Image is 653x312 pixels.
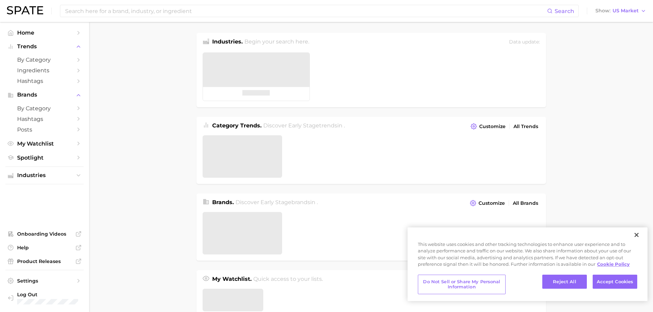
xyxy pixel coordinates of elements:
a: Hashtags [5,76,84,86]
button: Close [629,227,644,242]
span: All Trends [513,124,538,129]
a: My Watchlist [5,138,84,149]
span: Category Trends . [212,122,262,129]
div: Cookie banner [408,227,648,301]
button: Customize [468,198,506,208]
img: SPATE [7,6,43,14]
div: Privacy [408,227,648,301]
button: Reject All [542,275,587,289]
div: This website uses cookies and other tracking technologies to enhance user experience and to analy... [408,241,648,271]
a: Ingredients [5,65,84,76]
button: Accept Cookies [593,275,637,289]
span: Hashtags [17,78,72,84]
a: Posts [5,124,84,135]
span: Log Out [17,291,80,298]
span: Help [17,245,72,251]
button: ShowUS Market [594,7,648,15]
span: by Category [17,57,72,63]
a: Spotlight [5,152,84,163]
span: Show [595,9,610,13]
span: Home [17,29,72,36]
div: Data update: [509,38,540,47]
a: Onboarding Videos [5,229,84,239]
span: Posts [17,126,72,133]
span: Settings [17,278,72,284]
span: Brands [17,92,72,98]
span: Ingredients [17,67,72,74]
button: Trends [5,41,84,52]
span: Customize [479,200,505,206]
h2: Quick access to your lists. [253,275,323,285]
span: US Market [613,9,639,13]
a: Product Releases [5,256,84,266]
input: Search here for a brand, industry, or ingredient [64,5,547,17]
span: All Brands [513,200,538,206]
button: Customize [469,122,507,131]
span: Spotlight [17,154,72,161]
a: More information about your privacy, opens in a new tab [597,261,630,267]
span: Onboarding Videos [17,231,72,237]
h1: My Watchlist. [212,275,252,285]
a: Log out. Currently logged in with e-mail laura.epstein@givaudan.com. [5,289,84,307]
a: All Brands [511,199,540,208]
span: Industries [17,172,72,178]
a: All Trends [512,122,540,131]
a: by Category [5,103,84,114]
span: My Watchlist [17,140,72,147]
a: Settings [5,276,84,286]
a: by Category [5,54,84,65]
h1: Industries. [212,38,243,47]
span: Hashtags [17,116,72,122]
span: Product Releases [17,258,72,264]
span: Discover Early Stage brands in . [235,199,318,205]
button: Industries [5,170,84,180]
span: Brands . [212,199,234,205]
span: Trends [17,43,72,50]
a: Hashtags [5,114,84,124]
span: Discover Early Stage trends in . [263,122,345,129]
span: by Category [17,105,72,112]
h2: Begin your search here. [244,38,309,47]
a: Home [5,27,84,38]
button: Do Not Sell or Share My Personal Information, Opens the preference center dialog [418,275,506,294]
span: Customize [479,124,506,129]
a: Help [5,242,84,253]
span: Search [555,8,574,14]
button: Brands [5,90,84,100]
